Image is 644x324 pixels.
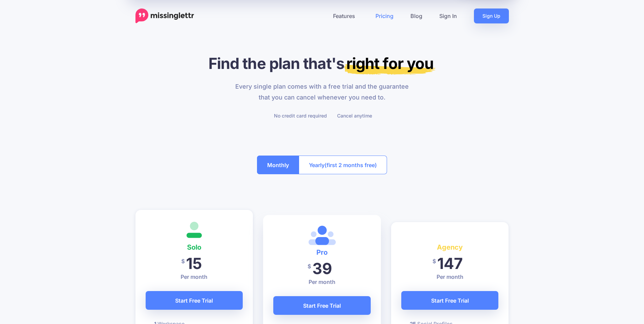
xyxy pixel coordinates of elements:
[367,8,402,23] a: Pricing
[257,156,299,174] button: Monthly
[273,247,371,258] h4: Pro
[146,273,243,281] p: Per month
[272,111,327,120] li: No credit card required
[135,54,509,73] h1: Find the plan that's
[401,291,499,310] a: Start Free Trial
[273,296,371,315] a: Start Free Trial
[433,254,436,269] span: $
[401,242,499,253] h4: Agency
[325,160,377,170] span: (first 2 months free)
[474,8,509,23] a: Sign Up
[309,225,336,246] img: <i class='fas fa-heart margin-right'></i>Most Popular
[186,254,202,273] span: 15
[308,259,311,274] span: $
[335,111,372,120] li: Cancel anytime
[344,54,436,75] mark: right for you
[273,278,371,286] p: Per month
[135,8,194,23] a: Home
[231,81,413,103] p: Every single plan comes with a free trial and the guarantee that you can cancel whenever you need...
[431,8,465,23] a: Sign In
[401,273,499,281] p: Per month
[312,259,332,278] span: 39
[299,156,387,174] button: Yearly(first 2 months free)
[437,254,463,273] span: 147
[146,291,243,310] a: Start Free Trial
[402,8,431,23] a: Blog
[181,254,185,269] span: $
[325,8,367,23] a: Features
[146,242,243,253] h4: Solo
